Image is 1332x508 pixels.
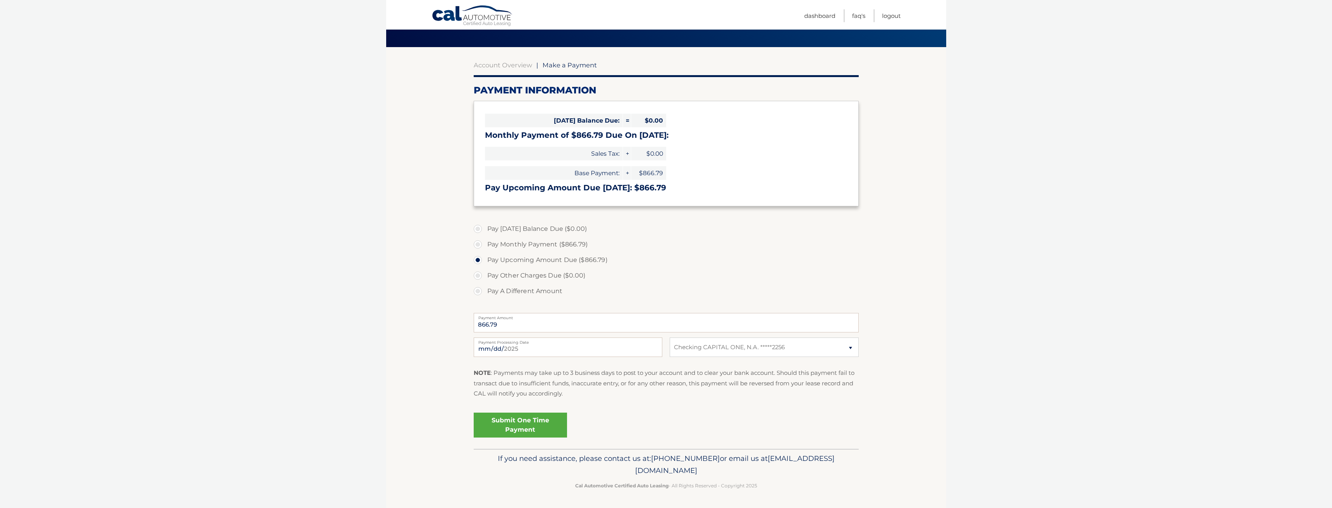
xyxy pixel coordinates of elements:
h3: Pay Upcoming Amount Due [DATE]: $866.79 [485,183,847,193]
span: + [623,166,631,180]
p: If you need assistance, please contact us at: or email us at [479,452,854,477]
a: Logout [882,9,901,22]
span: Base Payment: [485,166,623,180]
h3: Monthly Payment of $866.79 Due On [DATE]: [485,130,847,140]
span: Sales Tax: [485,147,623,160]
span: = [623,114,631,127]
span: [PHONE_NUMBER] [651,454,720,463]
span: $0.00 [631,147,666,160]
span: + [623,147,631,160]
label: Pay Monthly Payment ($866.79) [474,237,859,252]
span: $866.79 [631,166,666,180]
input: Payment Date [474,337,662,357]
a: Cal Automotive [432,5,513,28]
a: Submit One Time Payment [474,413,567,438]
input: Payment Amount [474,313,859,332]
label: Pay A Different Amount [474,283,859,299]
label: Pay [DATE] Balance Due ($0.00) [474,221,859,237]
span: $0.00 [631,114,666,127]
span: [DATE] Balance Due: [485,114,623,127]
p: - All Rights Reserved - Copyright 2025 [479,482,854,490]
a: FAQ's [852,9,865,22]
h2: Payment Information [474,84,859,96]
label: Pay Other Charges Due ($0.00) [474,268,859,283]
span: | [536,61,538,69]
strong: NOTE [474,369,491,376]
strong: Cal Automotive Certified Auto Leasing [575,483,669,489]
p: : Payments may take up to 3 business days to post to your account and to clear your bank account.... [474,368,859,399]
label: Payment Amount [474,313,859,319]
span: Make a Payment [543,61,597,69]
label: Pay Upcoming Amount Due ($866.79) [474,252,859,268]
a: Account Overview [474,61,532,69]
a: Dashboard [804,9,835,22]
label: Payment Processing Date [474,337,662,344]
